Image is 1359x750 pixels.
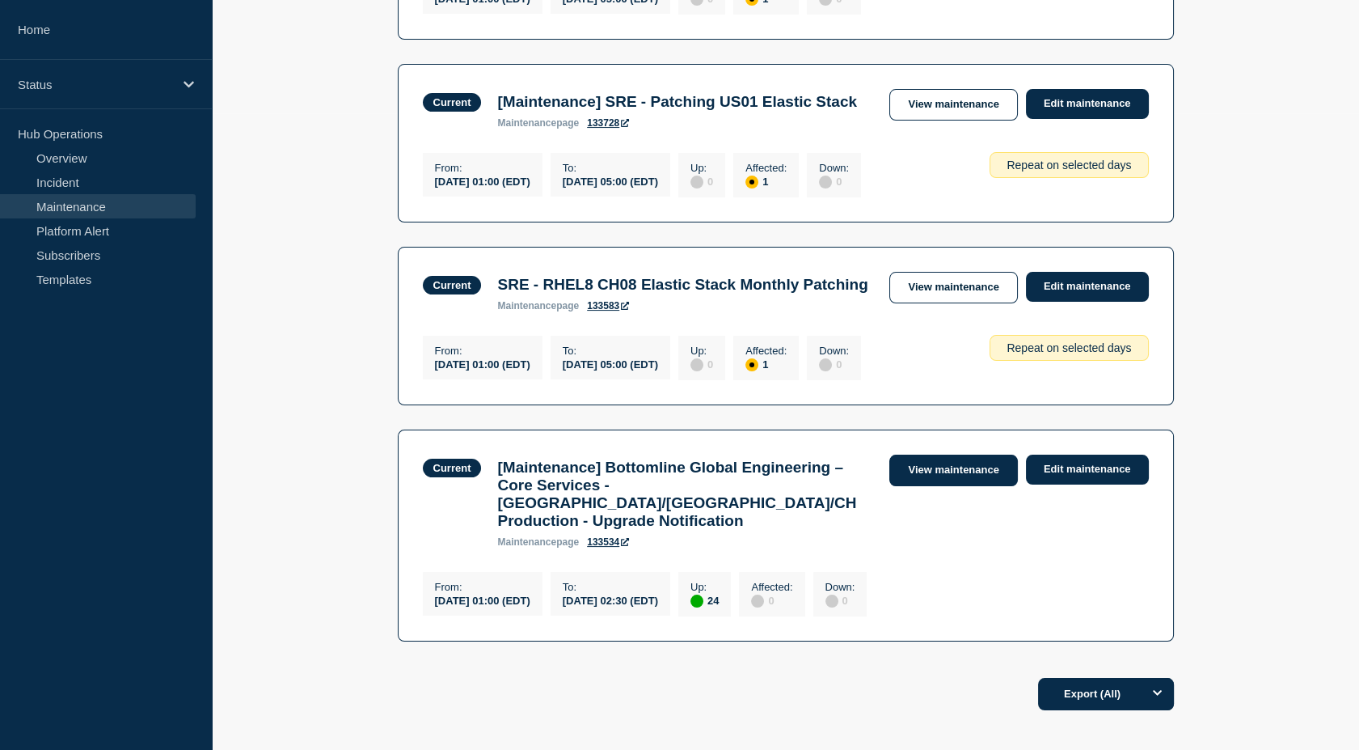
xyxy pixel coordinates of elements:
[1026,89,1149,119] a: Edit maintenance
[745,174,787,189] div: 1
[690,595,703,608] div: up
[745,162,787,174] p: Affected :
[819,358,832,371] div: disabled
[819,162,849,174] p: Down :
[435,593,530,607] div: [DATE] 01:00 (EDT)
[433,462,471,474] div: Current
[819,357,849,371] div: 0
[435,581,530,593] p: From :
[745,358,758,371] div: affected
[690,174,713,189] div: 0
[819,174,849,189] div: 0
[1026,455,1149,485] a: Edit maintenance
[587,300,629,311] a: 133583
[497,300,556,311] span: maintenance
[433,96,471,108] div: Current
[690,162,713,174] p: Up :
[751,595,764,608] div: disabled
[690,358,703,371] div: disabled
[497,117,556,129] span: maintenance
[751,593,792,608] div: 0
[825,595,838,608] div: disabled
[745,345,787,357] p: Affected :
[825,581,855,593] p: Down :
[690,357,713,371] div: 0
[1038,678,1174,710] button: Export (All)
[435,345,530,357] p: From :
[990,335,1148,361] div: Repeat on selected days
[563,345,658,357] p: To :
[690,593,719,608] div: 24
[433,279,471,291] div: Current
[745,357,787,371] div: 1
[497,93,857,111] h3: [Maintenance] SRE - Patching US01 Elastic Stack
[1142,678,1174,710] button: Options
[889,272,1017,303] a: View maintenance
[18,78,173,91] p: Status
[587,117,629,129] a: 133728
[587,536,629,548] a: 133534
[690,581,719,593] p: Up :
[563,581,658,593] p: To :
[819,176,832,189] div: disabled
[563,174,658,188] div: [DATE] 05:00 (EDT)
[435,174,530,188] div: [DATE] 01:00 (EDT)
[1026,272,1149,302] a: Edit maintenance
[435,357,530,371] div: [DATE] 01:00 (EDT)
[889,89,1017,121] a: View maintenance
[751,581,792,593] p: Affected :
[819,345,849,357] p: Down :
[563,162,658,174] p: To :
[563,593,658,607] div: [DATE] 02:30 (EDT)
[497,117,579,129] p: page
[497,300,579,311] p: page
[563,357,658,371] div: [DATE] 05:00 (EDT)
[497,536,579,548] p: page
[435,162,530,174] p: From :
[497,536,556,548] span: maintenance
[990,152,1148,178] div: Repeat on selected days
[745,176,758,189] div: affected
[497,276,867,294] h3: SRE - RHEL8 CH08 Elastic Stack Monthly Patching
[889,455,1017,486] a: View maintenance
[690,176,703,189] div: disabled
[825,593,855,608] div: 0
[497,459,873,530] h3: [Maintenance] Bottomline Global Engineering – Core Services - [GEOGRAPHIC_DATA]/[GEOGRAPHIC_DATA]...
[690,345,713,357] p: Up :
